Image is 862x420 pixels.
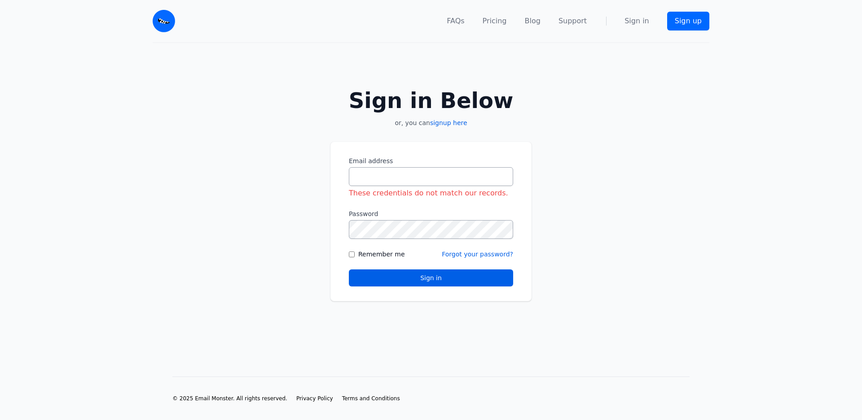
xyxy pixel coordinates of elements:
a: Pricing [483,16,507,26]
a: Forgot your password? [442,251,513,258]
label: Password [349,209,513,218]
a: Privacy Policy [296,395,333,402]
label: Email address [349,156,513,165]
a: Blog [525,16,541,26]
p: or, you can [330,118,532,127]
a: signup here [430,119,467,126]
span: Privacy Policy [296,395,333,402]
a: Terms and Conditions [342,395,400,402]
a: Support [559,16,587,26]
a: Sign up [667,12,709,30]
img: Email Monster [153,10,175,32]
div: These credentials do not match our records. [349,188,513,199]
li: © 2025 Email Monster. All rights reserved. [172,395,287,402]
h2: Sign in Below [330,90,532,111]
a: Sign in [625,16,649,26]
button: Sign in [349,269,513,286]
span: Terms and Conditions [342,395,400,402]
label: Remember me [358,250,405,259]
a: FAQs [447,16,464,26]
